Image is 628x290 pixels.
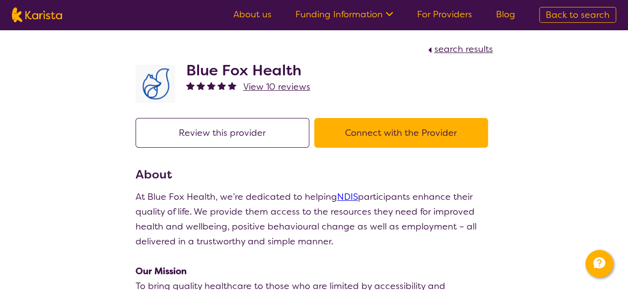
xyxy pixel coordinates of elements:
button: Channel Menu [585,250,613,278]
a: For Providers [417,8,472,20]
img: fullstar [186,81,195,90]
a: View 10 reviews [243,79,310,94]
span: search results [434,43,493,55]
a: Blog [496,8,515,20]
a: Funding Information [295,8,393,20]
h3: About [136,166,493,183]
img: fullstar [207,81,215,90]
button: Review this provider [136,118,309,148]
img: fullstar [228,81,236,90]
strong: Our Mission [136,265,187,277]
span: View 10 reviews [243,81,310,93]
a: NDIS [337,191,358,203]
a: Back to search [539,7,616,23]
img: lyehhyr6avbivpacwqcf.png [136,65,175,103]
h2: Blue Fox Health [186,61,310,79]
a: Connect with the Provider [314,127,493,139]
img: fullstar [217,81,226,90]
p: At Blue Fox Health, we’re dedicated to helping participants enhance their quality of life. We pro... [136,189,493,249]
img: fullstar [197,81,205,90]
a: search results [425,43,493,55]
a: Review this provider [136,127,314,139]
img: Karista logo [12,7,62,22]
span: Back to search [546,9,610,21]
a: About us [233,8,272,20]
button: Connect with the Provider [314,118,488,148]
